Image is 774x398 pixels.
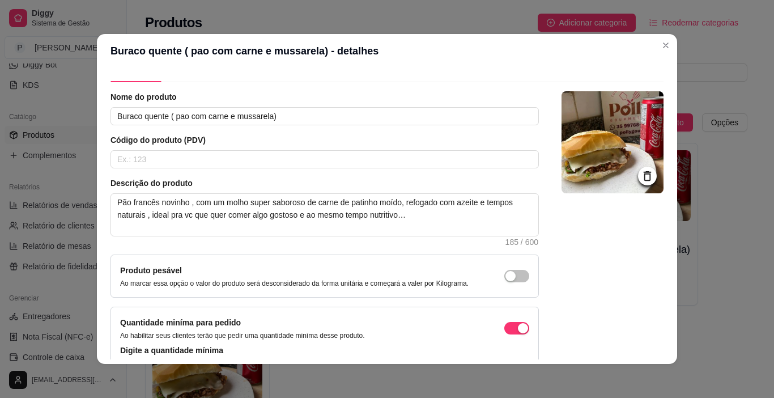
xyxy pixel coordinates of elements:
[110,177,539,189] article: Descrição do produto
[110,91,539,103] article: Nome do produto
[120,279,469,288] p: Ao marcar essa opção o valor do produto será desconsiderado da forma unitária e começará a valer ...
[110,150,539,168] input: Ex.: 123
[657,36,675,54] button: Close
[120,318,241,327] label: Quantidade miníma para pedido
[97,34,677,68] header: Buraco quente ( pao com carne e mussarela) - detalhes
[562,91,664,193] img: logo da loja
[120,345,529,356] article: Digite a quantidade mínima
[120,331,365,340] p: Ao habilitar seus clientes terão que pedir uma quantidade miníma desse produto.
[110,107,539,125] input: Ex.: Hamburguer de costela
[120,266,182,275] label: Produto pesável
[110,134,539,146] article: Código do produto (PDV)
[111,194,538,236] textarea: Pão francês novinho , com um molho super saboroso de carne de patinho moído, refogado com azeite ...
